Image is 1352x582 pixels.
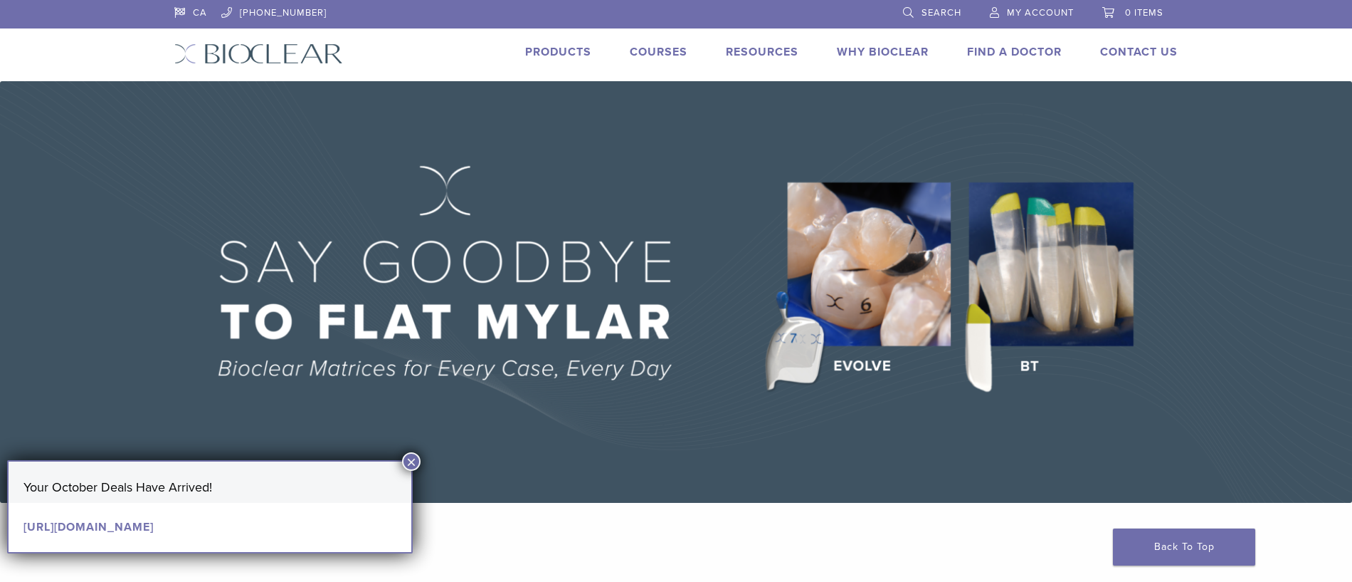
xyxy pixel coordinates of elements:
span: My Account [1007,7,1074,19]
a: Back To Top [1113,529,1255,566]
span: Search [921,7,961,19]
a: Products [525,45,591,59]
button: Close [402,452,421,471]
a: Why Bioclear [837,45,929,59]
a: Courses [630,45,687,59]
a: [URL][DOMAIN_NAME] [23,520,154,534]
span: 0 items [1125,7,1163,19]
a: Resources [726,45,798,59]
p: Your October Deals Have Arrived! [23,477,396,498]
a: Find A Doctor [967,45,1062,59]
a: Contact Us [1100,45,1178,59]
img: Bioclear [174,43,343,64]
